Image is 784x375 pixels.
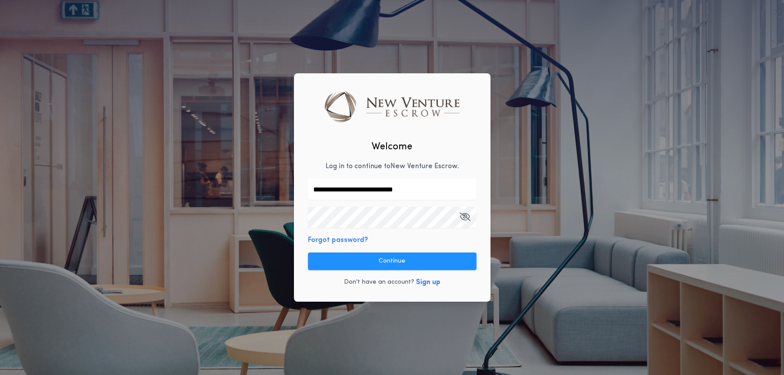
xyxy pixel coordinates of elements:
[308,235,368,245] button: Forgot password?
[326,161,459,172] p: Log in to continue to New Venture Escrow .
[416,277,440,288] button: Sign up
[372,140,412,154] h2: Welcome
[325,91,459,122] img: logo
[344,278,414,287] p: Don't have an account?
[308,252,476,270] button: Continue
